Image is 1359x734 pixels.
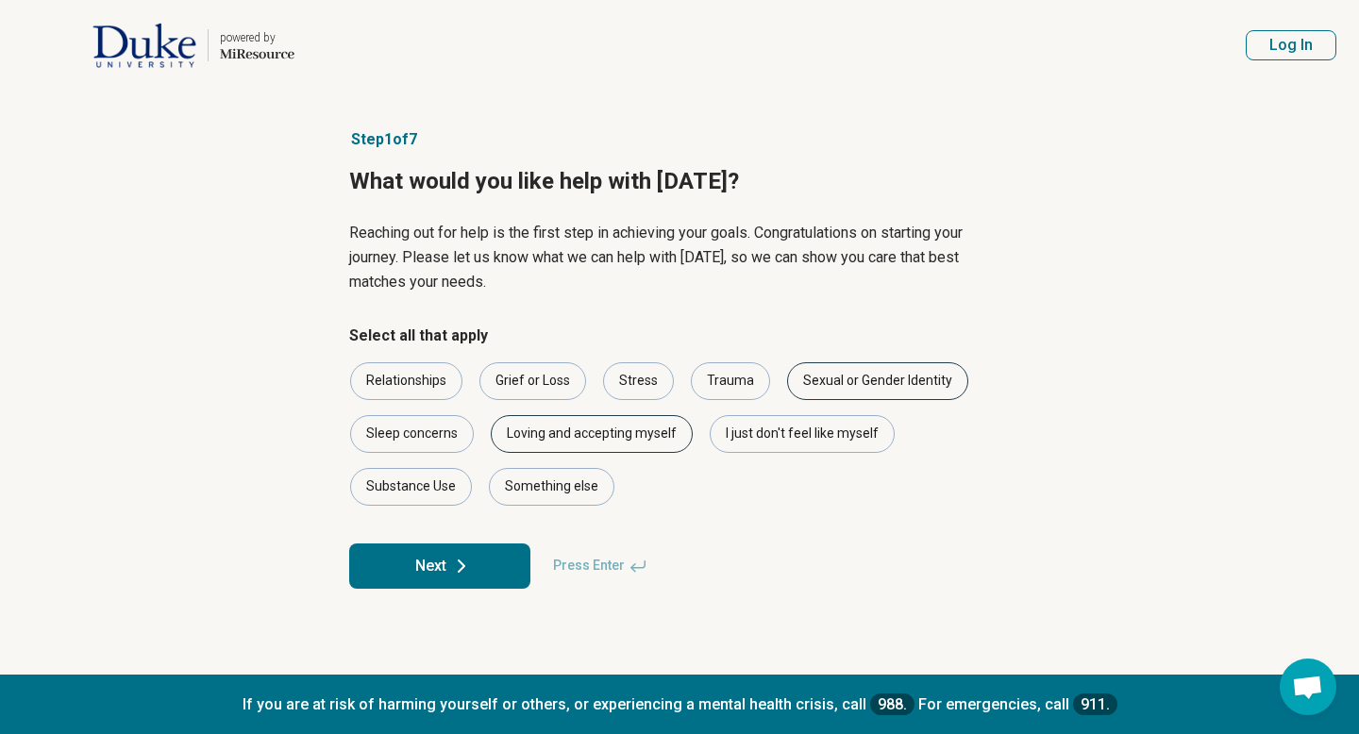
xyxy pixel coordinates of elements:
h1: What would you like help with [DATE]? [349,166,1010,198]
a: 911. [1073,693,1117,715]
div: Sleep concerns [350,415,474,453]
img: Duke University [92,23,196,68]
p: Reaching out for help is the first step in achieving your goals. Congratulations on starting your... [349,221,1010,294]
div: Loving and accepting myself [491,415,693,453]
div: Something else [489,468,614,506]
p: Step 1 of 7 [349,128,1010,151]
div: I just don't feel like myself [710,415,895,453]
div: Stress [603,362,674,400]
button: Log In [1246,30,1336,60]
div: Grief or Loss [479,362,586,400]
button: Next [349,543,530,589]
span: Press Enter [542,543,659,589]
div: Trauma [691,362,770,400]
div: Sexual or Gender Identity [787,362,968,400]
div: Relationships [350,362,462,400]
div: powered by [220,29,294,46]
a: Duke Universitypowered by [23,23,294,68]
a: 988. [870,693,914,715]
div: Open chat [1280,659,1336,715]
div: Substance Use [350,468,472,506]
legend: Select all that apply [349,325,488,347]
p: If you are at risk of harming yourself or others, or experiencing a mental health crisis, call Fo... [19,693,1340,715]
